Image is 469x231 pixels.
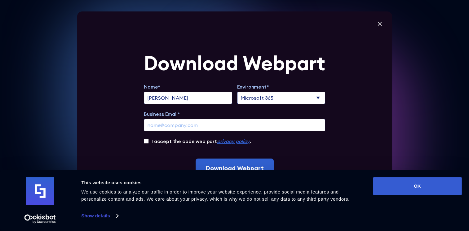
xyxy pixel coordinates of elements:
[81,211,118,220] a: Show details
[196,159,274,178] input: Download Webpart
[373,177,462,195] button: OK
[144,119,325,131] input: name@company.com
[26,177,54,205] img: logo
[217,138,250,144] a: privacy policy
[144,53,325,178] form: Extend Trial
[152,137,251,145] label: I accept the code web part .
[81,179,359,186] div: This website uses cookies
[144,92,232,104] input: full name
[144,53,325,73] div: Download Webpart
[13,214,67,224] a: Usercentrics Cookiebot - opens in a new window
[144,110,325,118] label: Business Email*
[144,83,232,90] label: Name*
[81,189,349,202] span: We use cookies to analyze our traffic in order to improve your website experience, provide social...
[237,83,325,90] label: Environment*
